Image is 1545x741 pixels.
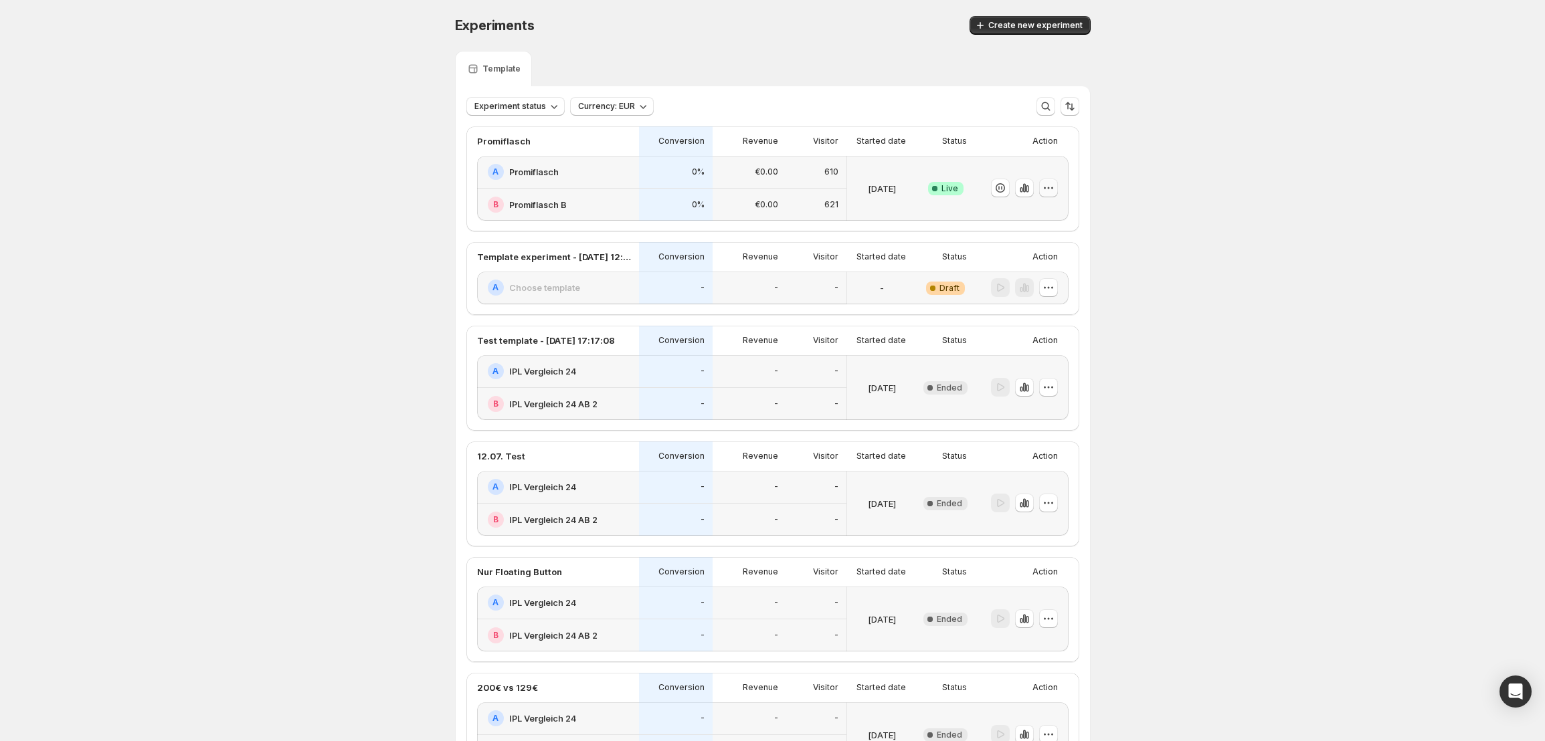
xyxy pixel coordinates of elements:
[493,399,498,409] h2: B
[509,513,598,526] h2: IPL Vergleich 24 AB 2
[813,451,838,461] p: Visitor
[942,566,967,577] p: Status
[774,713,778,724] p: -
[856,566,906,577] p: Started date
[937,383,962,393] span: Ended
[988,20,1083,31] span: Create new experiment
[939,283,960,294] span: Draft
[509,480,576,494] h2: IPL Vergleich 24
[743,335,778,346] p: Revenue
[492,282,498,293] h2: A
[509,281,580,294] h2: Choose template
[942,451,967,461] p: Status
[743,136,778,146] p: Revenue
[509,198,567,211] h2: Promiflasch B
[570,97,654,116] button: Currency: EUR
[658,136,705,146] p: Conversion
[743,682,778,693] p: Revenue
[482,64,521,74] p: Template
[868,182,896,195] p: [DATE]
[493,199,498,210] h2: B
[658,335,705,346] p: Conversion
[813,566,838,577] p: Visitor
[493,630,498,641] h2: B
[701,482,705,492] p: -
[701,630,705,641] p: -
[970,16,1091,35] button: Create new experiment
[834,282,838,293] p: -
[1499,675,1532,708] div: Open Intercom Messenger
[477,134,531,148] p: Promiflasch
[880,282,884,295] p: -
[492,366,498,377] h2: A
[774,514,778,525] p: -
[774,366,778,377] p: -
[834,366,838,377] p: -
[813,136,838,146] p: Visitor
[868,613,896,626] p: [DATE]
[834,482,838,492] p: -
[942,335,967,346] p: Status
[774,482,778,492] p: -
[509,364,576,378] h2: IPL Vergleich 24
[701,713,705,724] p: -
[701,282,705,293] p: -
[509,629,598,642] h2: IPL Vergleich 24 AB 2
[692,167,705,177] p: 0%
[942,136,967,146] p: Status
[774,282,778,293] p: -
[578,101,635,112] span: Currency: EUR
[813,682,838,693] p: Visitor
[658,566,705,577] p: Conversion
[701,514,705,525] p: -
[509,596,576,609] h2: IPL Vergleich 24
[942,682,967,693] p: Status
[466,97,565,116] button: Experiment status
[774,597,778,608] p: -
[755,167,778,177] p: €0.00
[868,381,896,395] p: [DATE]
[509,397,598,411] h2: IPL Vergleich 24 AB 2
[834,514,838,525] p: -
[856,451,906,461] p: Started date
[868,497,896,510] p: [DATE]
[658,451,705,461] p: Conversion
[856,136,906,146] p: Started date
[941,183,958,194] span: Live
[834,630,838,641] p: -
[492,482,498,492] h2: A
[477,334,615,347] p: Test template - [DATE] 17:17:08
[834,399,838,409] p: -
[1032,335,1058,346] p: Action
[824,167,838,177] p: 610
[937,730,962,740] span: Ended
[509,712,576,725] h2: IPL Vergleich 24
[658,251,705,262] p: Conversion
[477,681,538,694] p: 200€ vs 129€
[455,17,535,33] span: Experiments
[856,251,906,262] p: Started date
[701,597,705,608] p: -
[834,713,838,724] p: -
[1032,682,1058,693] p: Action
[701,399,705,409] p: -
[492,597,498,608] h2: A
[1032,251,1058,262] p: Action
[492,167,498,177] h2: A
[937,614,962,625] span: Ended
[701,366,705,377] p: -
[824,199,838,210] p: 621
[813,251,838,262] p: Visitor
[856,682,906,693] p: Started date
[942,251,967,262] p: Status
[813,335,838,346] p: Visitor
[937,498,962,509] span: Ended
[509,165,559,179] h2: Promiflasch
[856,335,906,346] p: Started date
[774,399,778,409] p: -
[834,597,838,608] p: -
[1061,97,1079,116] button: Sort the results
[474,101,546,112] span: Experiment status
[1032,451,1058,461] p: Action
[477,449,525,463] p: 12.07. Test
